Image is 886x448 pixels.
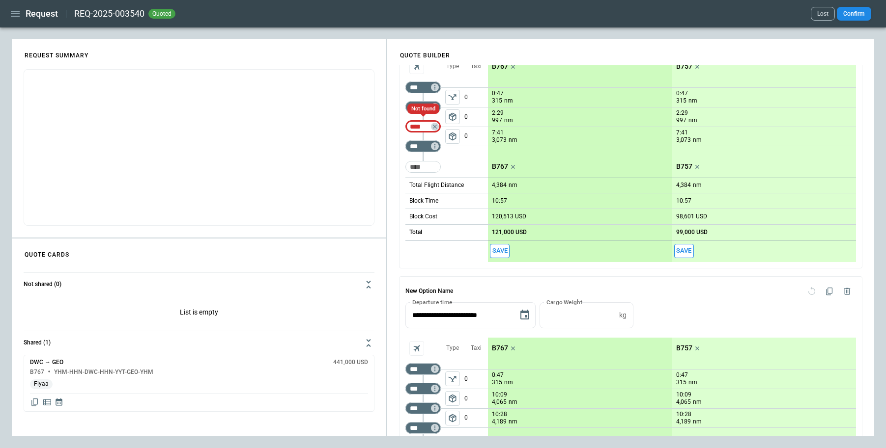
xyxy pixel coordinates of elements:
p: nm [504,378,513,387]
p: nm [688,116,697,125]
p: 120,513 USD [492,213,526,220]
span: Delete quote option [838,283,856,300]
p: 315 [676,378,686,387]
div: Not found [405,121,441,132]
h6: New Option Name [405,283,453,300]
span: Save this aircraft quote and copy details to clipboard [490,244,510,258]
p: nm [504,116,513,125]
p: Block Cost [409,212,437,221]
p: 10:28 [492,411,507,418]
p: 10:09 [676,391,691,398]
p: nm [509,418,517,426]
p: 2:29 [492,109,504,117]
h6: Total [409,229,422,236]
p: 0:47 [492,90,504,97]
p: 3,073 [676,136,691,144]
div: Not shared (0) [24,296,374,331]
button: Confirm [837,7,871,21]
p: 10:28 [676,411,691,418]
p: 98,601 USD [676,213,707,220]
p: 4,065 [492,398,507,406]
span: package_2 [448,132,457,141]
span: Type of sector [445,411,460,425]
p: B757 [676,344,692,352]
span: Type of sector [445,90,460,105]
p: Type [446,62,459,71]
span: Type of sector [445,109,460,124]
p: nm [693,136,702,144]
button: Choose date, selected date is Aug 19, 2025 [515,305,535,325]
label: Cargo Weight [546,298,582,306]
span: package_2 [448,394,457,403]
p: 10:57 [492,197,507,205]
p: 997 [492,116,502,125]
p: 121,000 USD [492,229,527,236]
h6: DWC → GEO [30,359,63,366]
p: 315 [676,97,686,105]
p: 4,384 [676,182,691,189]
button: Shared (1) [24,331,374,355]
p: 997 [676,116,686,125]
div: Too short [405,161,441,173]
p: Total Flight Distance [409,181,464,189]
h6: 441,000 USD [333,359,368,366]
p: 99,000 USD [676,229,708,236]
span: Display quote schedule [55,397,63,407]
button: left aligned [445,109,460,124]
div: Not found [405,81,441,93]
p: kg [619,311,627,319]
p: 3,073 [492,136,507,144]
p: nm [509,398,517,406]
p: 4,189 [492,418,507,426]
button: left aligned [445,371,460,386]
p: 10:09 [492,391,507,398]
p: nm [693,398,702,406]
p: 0:47 [676,90,688,97]
p: nm [509,136,517,144]
p: 315 [492,97,502,105]
span: Duplicate quote option [821,283,838,300]
span: Aircraft selection [409,341,424,356]
p: B767 [492,162,508,171]
p: 315 [492,378,502,387]
p: 4,384 [492,182,507,189]
p: List is empty [24,296,374,331]
p: 0 [464,409,488,427]
span: package_2 [448,112,457,122]
h4: QUOTE BUILDER [388,42,462,64]
div: scrollable content [488,56,856,262]
button: left aligned [445,411,460,425]
div: Too short [405,363,441,375]
p: 0:47 [492,371,504,379]
p: 0 [464,107,488,127]
p: B757 [676,162,692,171]
div: Not found [407,104,439,114]
button: Not shared (0) [24,273,374,296]
p: B767 [492,62,508,71]
span: Display detailed quote content [42,397,52,407]
p: nm [693,418,702,426]
span: Type of sector [445,129,460,144]
p: nm [509,181,517,189]
h2: REQ-2025-003540 [74,8,144,20]
p: 4,065 [676,398,691,406]
p: 2:29 [676,109,688,117]
button: Lost [811,7,835,21]
span: package_2 [448,413,457,423]
h6: B767 [30,369,44,375]
div: Too short [405,383,441,395]
p: B767 [492,344,508,352]
p: 0 [464,369,488,389]
label: Departure time [412,298,453,306]
h1: Request [26,8,58,20]
h6: Not shared (0) [24,281,61,288]
span: Copy quote content [30,397,40,407]
p: 0 [464,88,488,107]
div: Not found [405,140,441,152]
p: B757 [676,62,692,71]
p: 7:41 [492,129,504,136]
span: Aircraft selection [409,59,424,74]
button: Save [674,244,694,258]
p: 7:41 [676,129,688,136]
span: Reset quote option [803,283,821,300]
